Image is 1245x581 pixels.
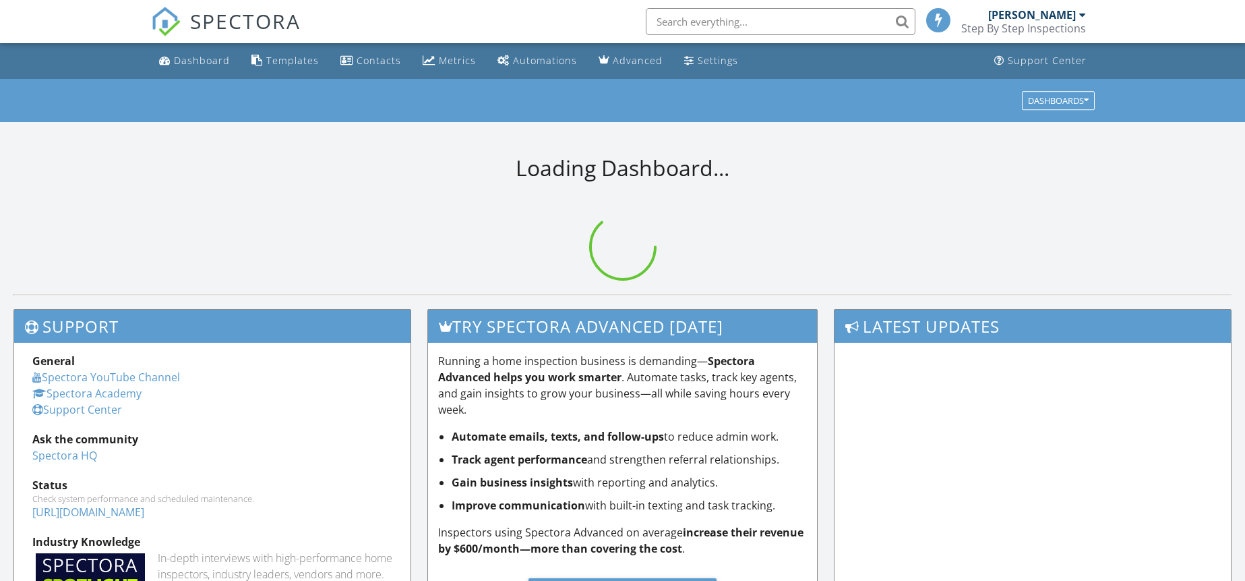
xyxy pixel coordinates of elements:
[513,54,577,67] div: Automations
[151,18,301,47] a: SPECTORA
[646,8,915,35] input: Search everything...
[151,7,181,36] img: The Best Home Inspection Software - Spectora
[14,310,411,343] h3: Support
[335,49,406,74] a: Contacts
[452,451,806,468] li: and strengthen referral relationships.
[190,7,301,35] span: SPECTORA
[32,370,180,385] a: Spectora YouTube Channel
[32,505,144,520] a: [URL][DOMAIN_NAME]
[452,475,573,490] strong: Gain business insights
[452,452,587,467] strong: Track agent performance
[452,428,806,445] li: to reduce admin work.
[1008,54,1087,67] div: Support Center
[438,524,806,557] p: Inspectors using Spectora Advanced on average .
[834,310,1231,343] h3: Latest Updates
[438,354,755,385] strong: Spectora Advanced helps you work smarter
[492,49,582,74] a: Automations (Basic)
[438,525,803,556] strong: increase their revenue by $600/month—more than covering the cost
[32,477,392,493] div: Status
[698,54,738,67] div: Settings
[613,54,663,67] div: Advanced
[452,498,585,513] strong: Improve communication
[32,431,392,447] div: Ask the community
[246,49,324,74] a: Templates
[417,49,481,74] a: Metrics
[452,497,806,514] li: with built-in texting and task tracking.
[154,49,235,74] a: Dashboard
[1028,96,1089,105] div: Dashboards
[593,49,668,74] a: Advanced
[438,353,806,418] p: Running a home inspection business is demanding— . Automate tasks, track key agents, and gain ins...
[1022,91,1095,110] button: Dashboards
[439,54,476,67] div: Metrics
[32,493,392,504] div: Check system performance and scheduled maintenance.
[174,54,230,67] div: Dashboard
[32,386,142,401] a: Spectora Academy
[32,354,75,368] strong: General
[452,474,806,491] li: with reporting and analytics.
[32,402,122,417] a: Support Center
[961,22,1086,35] div: Step By Step Inspections
[357,54,401,67] div: Contacts
[32,448,97,463] a: Spectora HQ
[989,49,1092,74] a: Support Center
[32,534,392,550] div: Industry Knowledge
[679,49,743,74] a: Settings
[452,429,664,444] strong: Automate emails, texts, and follow-ups
[266,54,319,67] div: Templates
[428,310,816,343] h3: Try spectora advanced [DATE]
[988,8,1076,22] div: [PERSON_NAME]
